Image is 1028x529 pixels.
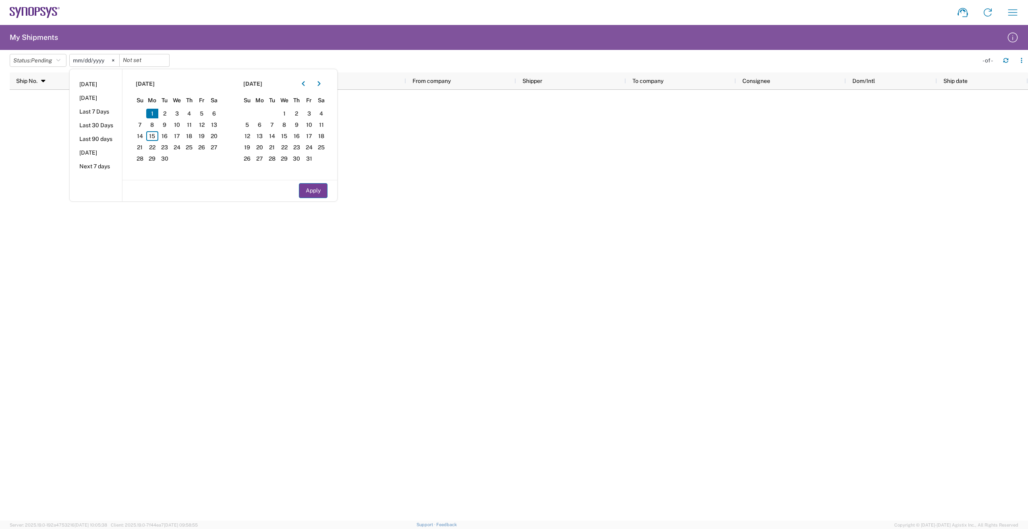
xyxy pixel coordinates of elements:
[146,109,159,118] span: 1
[241,143,254,152] span: 19
[120,54,169,66] input: Not set
[303,143,315,152] span: 24
[171,143,183,152] span: 24
[299,183,327,198] button: Apply
[208,109,220,118] span: 6
[303,131,315,141] span: 17
[70,118,122,132] li: Last 30 Days
[852,78,875,84] span: Dom/Intl
[146,154,159,163] span: 29
[241,131,254,141] span: 12
[632,78,663,84] span: To company
[134,131,146,141] span: 14
[31,57,52,64] span: Pending
[171,131,183,141] span: 17
[278,109,290,118] span: 1
[303,97,315,104] span: Fr
[136,80,155,87] span: [DATE]
[158,143,171,152] span: 23
[183,143,196,152] span: 25
[158,109,171,118] span: 2
[10,33,58,42] h2: My Shipments
[70,159,122,173] li: Next 7 days
[315,143,327,152] span: 25
[290,109,303,118] span: 2
[266,131,278,141] span: 14
[10,54,66,67] button: Status:Pending
[266,97,278,104] span: Tu
[982,57,997,64] div: - of -
[70,132,122,146] li: Last 90 days
[290,97,303,104] span: Th
[70,77,122,91] li: [DATE]
[522,78,542,84] span: Shipper
[164,523,198,527] span: [DATE] 09:58:55
[266,143,278,152] span: 21
[290,143,303,152] span: 23
[70,105,122,118] li: Last 7 Days
[183,109,196,118] span: 4
[278,120,290,130] span: 8
[417,522,437,527] a: Support
[195,97,208,104] span: Fr
[158,154,171,163] span: 30
[183,97,196,104] span: Th
[70,91,122,105] li: [DATE]
[315,131,327,141] span: 18
[290,120,303,130] span: 9
[278,131,290,141] span: 15
[278,154,290,163] span: 29
[134,154,146,163] span: 28
[70,146,122,159] li: [DATE]
[134,120,146,130] span: 7
[436,522,457,527] a: Feedback
[195,109,208,118] span: 5
[146,120,159,130] span: 8
[742,78,770,84] span: Consignee
[183,131,196,141] span: 18
[290,131,303,141] span: 16
[241,120,254,130] span: 5
[290,154,303,163] span: 30
[195,120,208,130] span: 12
[16,78,37,84] span: Ship No.
[195,131,208,141] span: 19
[158,97,171,104] span: Tu
[134,143,146,152] span: 21
[111,523,198,527] span: Client: 2025.19.0-7f44ea7
[171,120,183,130] span: 10
[183,120,196,130] span: 11
[303,154,315,163] span: 31
[253,131,266,141] span: 13
[894,521,1018,529] span: Copyright © [DATE]-[DATE] Agistix Inc., All Rights Reserved
[315,97,327,104] span: Sa
[208,97,220,104] span: Sa
[134,97,146,104] span: Su
[208,143,220,152] span: 27
[253,154,266,163] span: 27
[315,109,327,118] span: 4
[266,120,278,130] span: 7
[158,131,171,141] span: 16
[278,143,290,152] span: 22
[315,120,327,130] span: 11
[146,143,159,152] span: 22
[266,154,278,163] span: 28
[241,154,254,163] span: 26
[70,54,119,66] input: Not set
[243,80,262,87] span: [DATE]
[208,131,220,141] span: 20
[943,78,968,84] span: Ship date
[303,109,315,118] span: 3
[241,97,254,104] span: Su
[253,97,266,104] span: Mo
[171,97,183,104] span: We
[278,97,290,104] span: We
[195,143,208,152] span: 26
[208,120,220,130] span: 13
[75,523,107,527] span: [DATE] 10:05:38
[158,120,171,130] span: 9
[303,120,315,130] span: 10
[146,97,159,104] span: Mo
[146,131,159,141] span: 15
